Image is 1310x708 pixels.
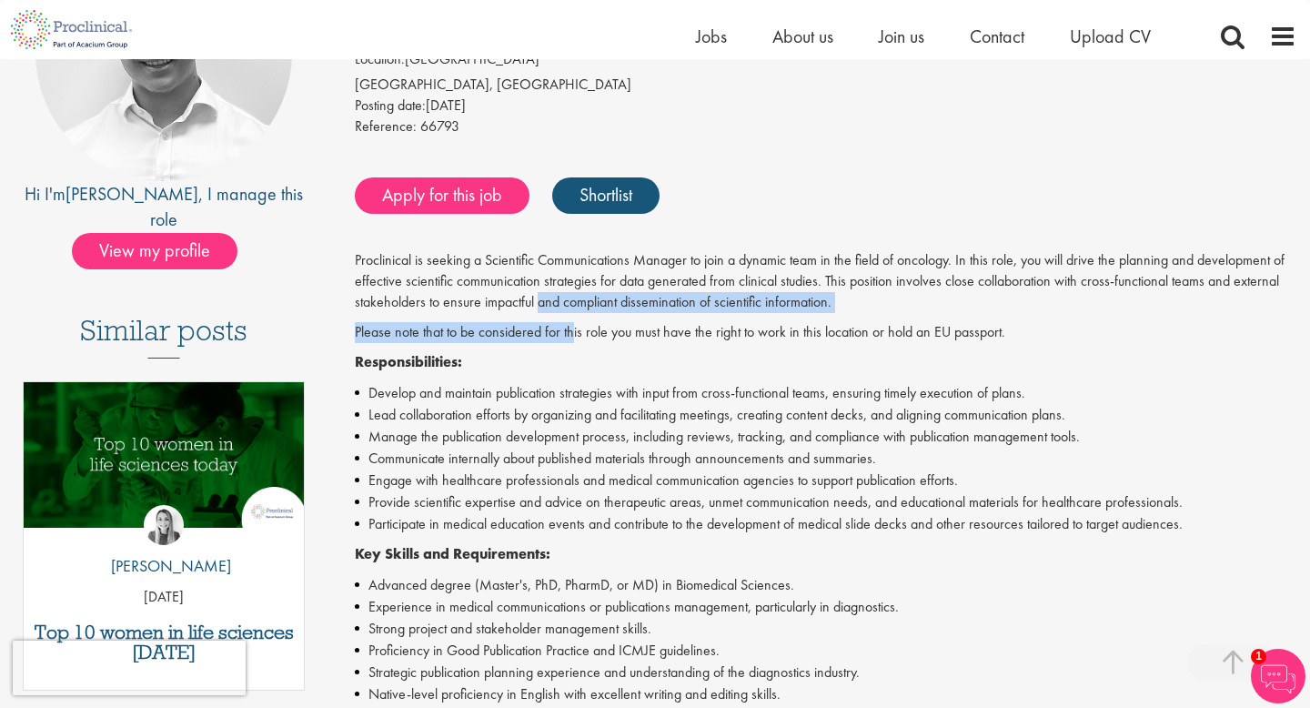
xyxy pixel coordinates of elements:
[1251,649,1266,664] span: 1
[33,622,295,662] a: Top 10 women in life sciences [DATE]
[696,25,727,48] a: Jobs
[879,25,924,48] a: Join us
[355,49,1296,75] li: [GEOGRAPHIC_DATA]
[355,250,1296,313] p: Proclinical is seeking a Scientific Communications Manager to join a dynamic team in the field of...
[13,641,246,695] iframe: reCAPTCHA
[355,177,529,214] a: Apply for this job
[80,315,247,359] h3: Similar posts
[355,683,1296,705] li: Native-level proficiency in English with excellent writing and editing skills.
[1070,25,1151,48] a: Upload CV
[97,554,231,578] p: [PERSON_NAME]
[14,181,314,233] div: Hi I'm , I manage this role
[97,505,231,587] a: Hannah Burke [PERSON_NAME]
[355,49,405,70] label: Location:
[355,352,462,371] strong: Responsibilities:
[355,574,1296,596] li: Advanced degree (Master's, PhD, PharmD, or MD) in Biomedical Sciences.
[355,513,1296,535] li: Participate in medical education events and contribute to the development of medical slide decks ...
[24,382,304,528] img: Top 10 women in life sciences today
[1251,649,1305,703] img: Chatbot
[144,505,184,545] img: Hannah Burke
[552,177,660,214] a: Shortlist
[72,237,256,260] a: View my profile
[355,470,1296,491] li: Engage with healthcare professionals and medical communication agencies to support publication ef...
[24,587,304,608] p: [DATE]
[355,662,1296,683] li: Strategic publication planning experience and understanding of the diagnostics industry.
[970,25,1024,48] a: Contact
[420,116,459,136] span: 66793
[355,618,1296,640] li: Strong project and stakeholder management skills.
[355,426,1296,448] li: Manage the publication development process, including reviews, tracking, and compliance with publ...
[355,116,417,137] label: Reference:
[355,640,1296,662] li: Proficiency in Good Publication Practice and ICMJE guidelines.
[355,491,1296,513] li: Provide scientific expertise and advice on therapeutic areas, unmet communication needs, and educ...
[24,382,304,543] a: Link to a post
[65,182,198,206] a: [PERSON_NAME]
[355,382,1296,404] li: Develop and maintain publication strategies with input from cross-functional teams, ensuring time...
[72,233,237,269] span: View my profile
[355,544,550,563] strong: Key Skills and Requirements:
[355,322,1296,343] p: Please note that to be considered for this role you must have the right to work in this location ...
[772,25,833,48] a: About us
[355,448,1296,470] li: Communicate internally about published materials through announcements and summaries.
[355,596,1296,618] li: Experience in medical communications or publications management, particularly in diagnostics.
[355,404,1296,426] li: Lead collaboration efforts by organizing and facilitating meetings, creating content decks, and a...
[355,75,1296,96] div: [GEOGRAPHIC_DATA], [GEOGRAPHIC_DATA]
[355,96,1296,116] div: [DATE]
[355,96,426,115] span: Posting date:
